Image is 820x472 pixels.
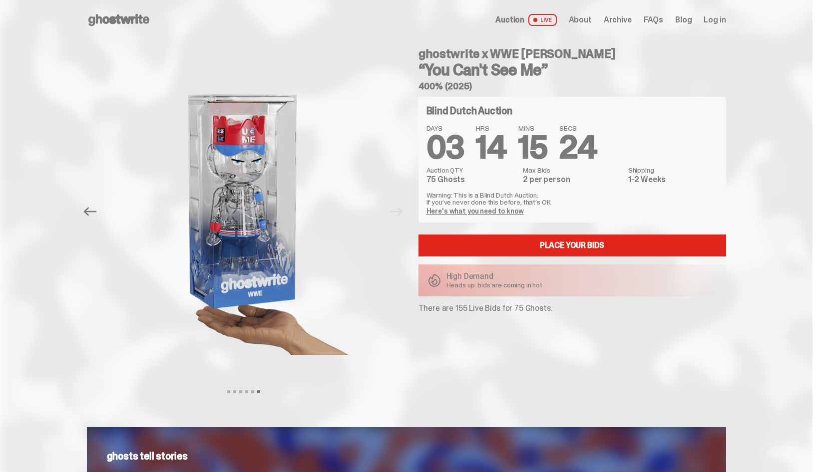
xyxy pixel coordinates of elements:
span: Auction [495,16,524,24]
button: View slide 6 [257,390,260,393]
a: Log in [704,16,726,24]
button: View slide 1 [227,390,230,393]
dd: 75 Ghosts [426,176,517,184]
span: 15 [518,127,547,168]
button: View slide 4 [245,390,248,393]
h5: 400% (2025) [418,82,726,91]
dt: Shipping [628,167,718,174]
a: Archive [604,16,632,24]
img: ghostwrite%20wwe%20scale.png [106,40,381,383]
a: Place your Bids [418,235,726,256]
span: 03 [426,127,464,168]
p: There are 155 Live Bids for 75 Ghosts. [418,304,726,312]
a: FAQs [644,16,663,24]
a: Auction LIVE [495,14,556,26]
a: About [569,16,592,24]
dt: Auction QTY [426,167,517,174]
h4: ghostwrite x WWE [PERSON_NAME] [418,48,726,60]
h3: “You Can't See Me” [418,62,726,78]
p: Heads up: bids are coming in hot [446,281,543,288]
button: View slide 5 [251,390,254,393]
a: Blog [675,16,692,24]
p: High Demand [446,272,543,280]
span: MINS [518,125,547,132]
dt: Max Bids [523,167,622,174]
button: Previous [79,201,101,223]
dd: 1-2 Weeks [628,176,718,184]
a: Here's what you need to know [426,207,524,216]
p: Warning: This is a Blind Dutch Auction. If you’ve never done this before, that’s OK. [426,192,718,206]
span: LIVE [528,14,557,26]
button: View slide 3 [239,390,242,393]
span: 24 [559,127,597,168]
span: HRS [476,125,506,132]
h4: Blind Dutch Auction [426,106,512,116]
span: SECS [559,125,597,132]
span: DAYS [426,125,464,132]
button: View slide 2 [233,390,236,393]
dd: 2 per person [523,176,622,184]
p: ghosts tell stories [107,451,706,461]
span: 14 [476,127,506,168]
